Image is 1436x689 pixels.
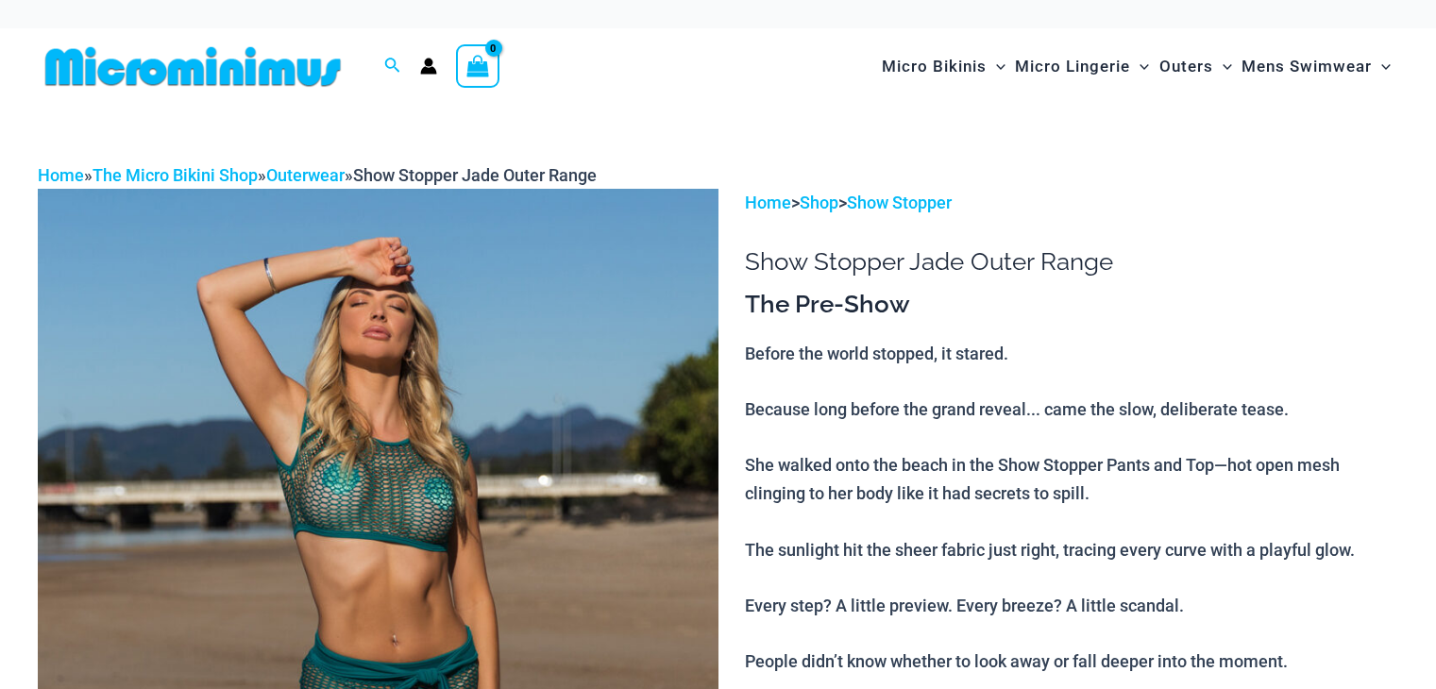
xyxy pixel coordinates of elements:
h3: The Pre-Show [745,289,1398,321]
span: Menu Toggle [987,42,1005,91]
span: Outers [1159,42,1213,91]
span: Menu Toggle [1213,42,1232,91]
p: > > [745,189,1398,217]
a: Mens SwimwearMenu ToggleMenu Toggle [1237,38,1395,95]
a: View Shopping Cart, empty [456,44,499,88]
a: Outerwear [266,165,345,185]
a: Micro LingerieMenu ToggleMenu Toggle [1010,38,1154,95]
span: Show Stopper Jade Outer Range [353,165,597,185]
a: The Micro Bikini Shop [93,165,258,185]
span: Mens Swimwear [1242,42,1372,91]
nav: Site Navigation [874,35,1398,98]
span: Menu Toggle [1372,42,1391,91]
img: MM SHOP LOGO FLAT [38,45,348,88]
a: Micro BikinisMenu ToggleMenu Toggle [877,38,1010,95]
a: OutersMenu ToggleMenu Toggle [1155,38,1237,95]
span: » » » [38,165,597,185]
a: Account icon link [420,58,437,75]
span: Micro Lingerie [1015,42,1130,91]
a: Show Stopper [847,193,952,212]
a: Home [38,165,84,185]
h1: Show Stopper Jade Outer Range [745,247,1398,277]
span: Menu Toggle [1130,42,1149,91]
a: Shop [800,193,838,212]
span: Micro Bikinis [882,42,987,91]
a: Search icon link [384,55,401,78]
a: Home [745,193,791,212]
